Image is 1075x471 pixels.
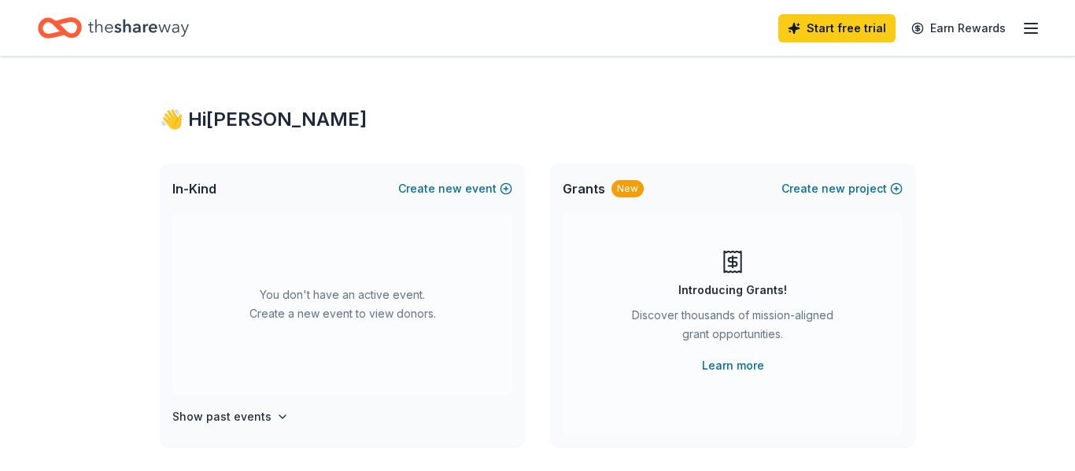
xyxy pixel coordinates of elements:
[678,281,787,300] div: Introducing Grants!
[38,9,189,46] a: Home
[702,356,764,375] a: Learn more
[438,179,462,198] span: new
[822,179,845,198] span: new
[781,179,903,198] button: Createnewproject
[172,407,289,426] button: Show past events
[778,14,896,42] a: Start free trial
[902,14,1015,42] a: Earn Rewards
[172,407,272,426] h4: Show past events
[172,179,216,198] span: In-Kind
[611,180,644,197] div: New
[398,179,512,198] button: Createnewevent
[172,214,512,395] div: You don't have an active event. Create a new event to view donors.
[626,306,840,350] div: Discover thousands of mission-aligned grant opportunities.
[563,179,605,198] span: Grants
[160,107,915,132] div: 👋 Hi [PERSON_NAME]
